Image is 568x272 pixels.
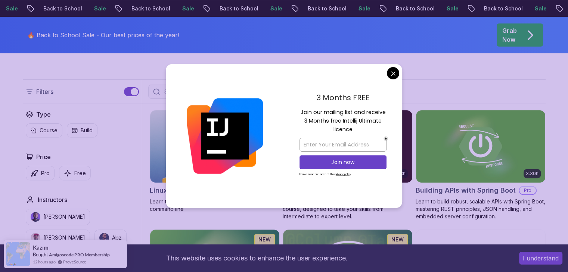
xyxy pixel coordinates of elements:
[150,198,280,213] p: Learn the fundamentals of Linux and how to use the command line
[43,213,85,221] p: [PERSON_NAME]
[163,88,323,95] input: Search Java, React, Spring boot ...
[112,234,122,241] p: Abz
[391,236,404,243] p: NEW
[40,127,58,134] p: Course
[150,110,280,213] a: Linux Fundamentals card6.00hLinux FundamentalsProLearn the fundamentals of Linux and how to use t...
[416,110,546,220] a: Building APIs with Spring Boot card3.30hBuilding APIs with Spring BootProLearn to build robust, s...
[67,123,97,137] button: Build
[416,198,546,220] p: Learn to build robust, scalable APIs with Spring Boot, mastering REST principles, JSON handling, ...
[519,252,562,265] button: Accept cookies
[416,185,516,196] h2: Building APIs with Spring Boot
[27,31,179,39] p: 🔥 Back to School Sale - Our best prices of the year!
[302,5,353,12] p: Back to School
[416,110,545,183] img: Building APIs with Spring Boot card
[26,230,90,246] button: instructor img[PERSON_NAME]
[283,198,413,220] p: Dive deep into Spring Boot with our advanced course, designed to take your skills from intermedia...
[526,171,538,177] p: 3.30h
[31,233,40,243] img: instructor img
[41,170,50,177] p: Pro
[390,5,441,12] p: Back to School
[502,26,517,44] p: Grab Now
[38,195,67,204] h2: Instructors
[37,5,88,12] p: Back to School
[63,259,86,265] a: ProveSource
[441,5,465,12] p: Sale
[150,185,216,196] h2: Linux Fundamentals
[88,5,112,12] p: Sale
[214,5,264,12] p: Back to School
[49,252,110,257] a: Amigoscode PRO Membership
[81,127,93,134] p: Build
[94,230,127,246] button: instructor imgAbz
[59,166,91,180] button: Free
[26,209,90,225] button: instructor img[PERSON_NAME]
[36,87,53,96] p: Filters
[43,234,85,241] p: [PERSON_NAME]
[26,123,62,137] button: Course
[478,5,529,12] p: Back to School
[6,242,30,266] img: provesource social proof notification image
[26,166,55,180] button: Pro
[529,5,553,12] p: Sale
[36,110,51,119] h2: Type
[99,233,109,243] img: instructor img
[258,236,271,243] p: NEW
[519,187,536,194] p: Pro
[36,152,51,161] h2: Price
[150,110,279,183] img: Linux Fundamentals card
[74,170,86,177] p: Free
[31,212,40,222] img: instructor img
[33,259,56,265] span: 12 hours ago
[33,244,49,251] span: Kazım
[33,252,48,257] span: Bought
[176,5,200,12] p: Sale
[264,5,288,12] p: Sale
[6,250,508,266] div: This website uses cookies to enhance the user experience.
[353,5,376,12] p: Sale
[125,5,176,12] p: Back to School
